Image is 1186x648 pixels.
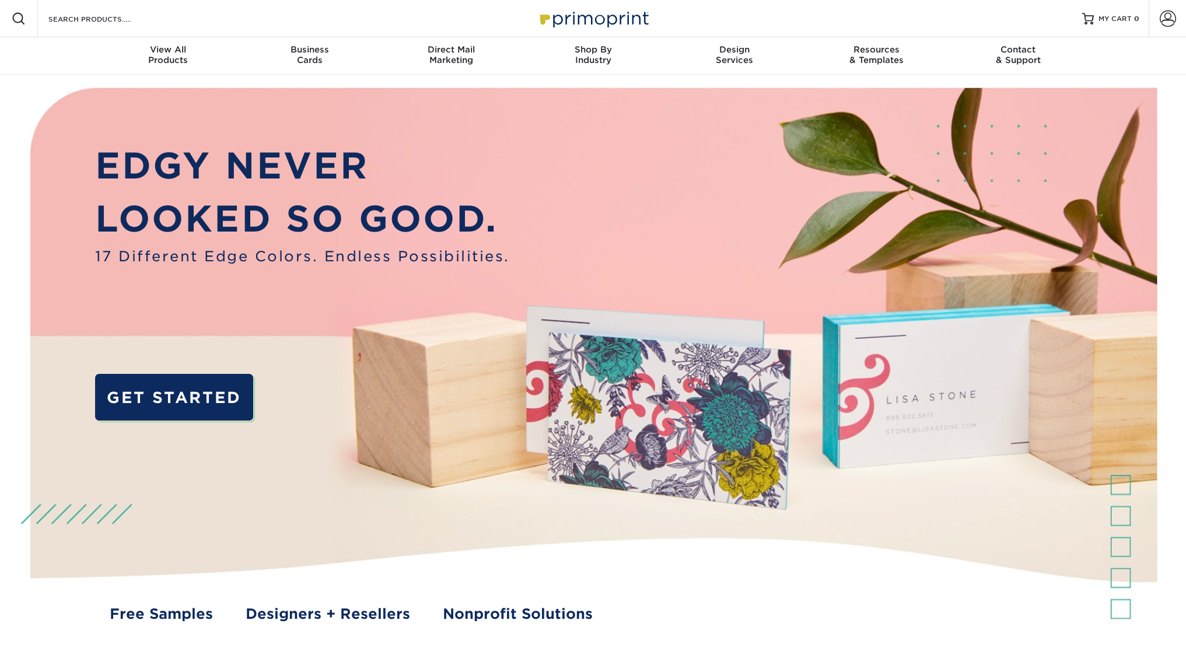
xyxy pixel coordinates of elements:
[443,604,593,625] a: Nonprofit Solutions
[97,44,239,65] div: Products
[239,44,380,55] span: Business
[239,37,380,75] a: BusinessCards
[664,44,806,55] span: Design
[95,139,510,192] p: EDGY NEVER
[664,44,806,65] div: Services
[535,6,652,31] img: Primoprint
[806,37,947,75] a: Resources& Templates
[1134,15,1139,23] span: 0
[806,44,947,55] span: Resources
[380,44,522,55] span: Direct Mail
[947,44,1089,55] span: Contact
[110,604,213,625] a: Free Samples
[947,44,1089,65] div: & Support
[806,44,947,65] div: & Templates
[522,37,664,75] a: Shop ByIndustry
[1098,14,1132,24] span: MY CART
[95,192,510,246] p: LOOKED SO GOOD.
[97,44,239,55] span: View All
[522,44,664,55] span: Shop By
[47,12,161,26] input: SEARCH PRODUCTS.....
[95,374,254,421] a: GET STARTED
[246,604,410,625] a: Designers + Resellers
[522,44,664,65] div: Industry
[380,44,522,65] div: Marketing
[380,37,522,75] a: Direct MailMarketing
[239,44,380,65] div: Cards
[97,37,239,75] a: View AllProducts
[95,246,510,268] span: 17 Different Edge Colors. Endless Possibilities.
[947,37,1089,75] a: Contact& Support
[664,37,806,75] a: DesignServices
